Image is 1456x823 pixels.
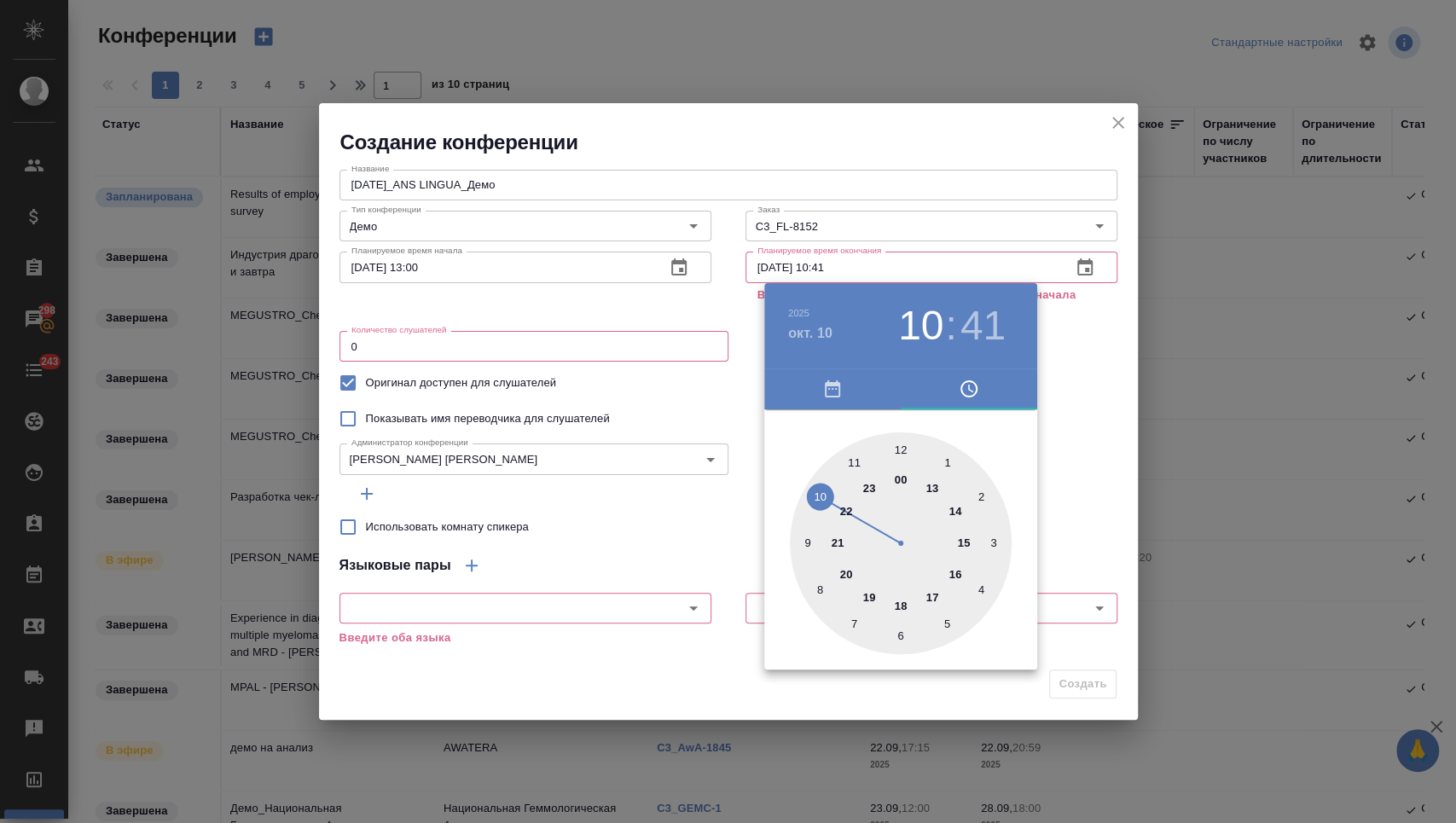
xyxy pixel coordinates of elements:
h3: : [945,302,956,350]
button: 10 [898,302,943,350]
button: 41 [960,302,1006,350]
button: 2025 [788,308,809,318]
button: окт. 10 [788,323,832,344]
